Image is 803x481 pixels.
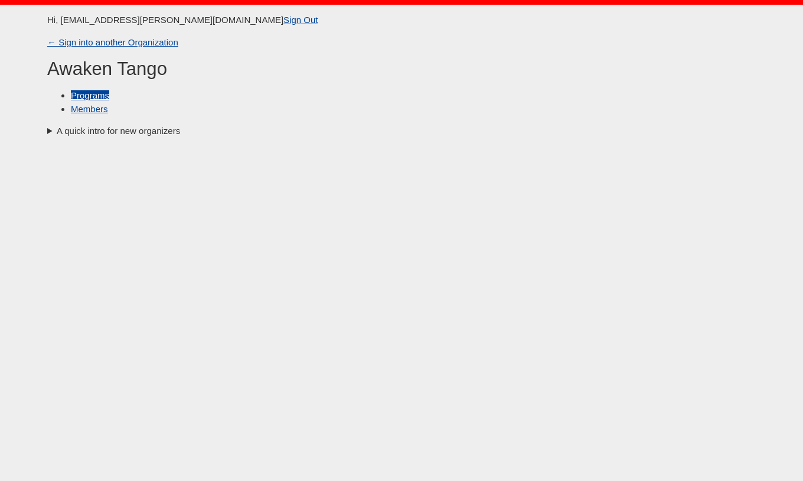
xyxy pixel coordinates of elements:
a: Programs [71,90,109,100]
p: Hi, [EMAIL_ADDRESS][PERSON_NAME][DOMAIN_NAME] [47,14,756,27]
a: Sign Out [283,15,318,25]
summary: A quick intro for new organizers [47,125,756,138]
h2: Awaken Tango [47,58,756,80]
a: ← Sign into another Organization [47,37,178,47]
a: Members [71,104,108,114]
